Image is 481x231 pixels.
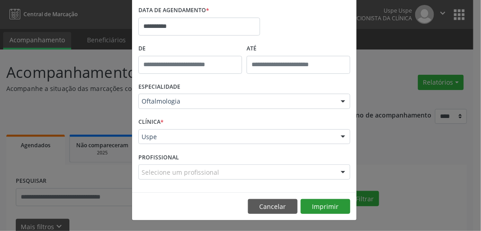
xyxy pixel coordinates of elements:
span: Oftalmologia [142,97,332,106]
span: Selecione um profissional [142,168,219,177]
span: Uspe [142,132,332,141]
label: PROFISSIONAL [138,150,179,164]
button: Cancelar [248,199,298,214]
label: CLÍNICA [138,115,164,129]
label: ATÉ [247,42,350,56]
label: De [138,42,242,56]
label: DATA DE AGENDAMENTO [138,4,209,18]
label: ESPECIALIDADE [138,80,180,94]
button: Imprimir [301,199,350,214]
